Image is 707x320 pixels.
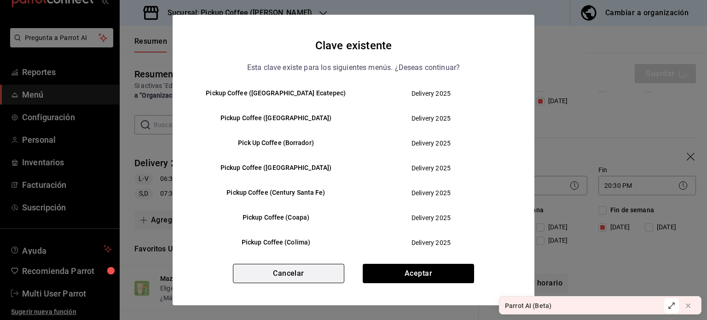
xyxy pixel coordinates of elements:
[361,163,501,173] span: Delivery 2025
[361,213,501,222] span: Delivery 2025
[361,238,501,247] span: Delivery 2025
[206,213,346,223] h6: Pickup Coffee (Coapa)
[315,37,392,54] h4: Clave existente
[206,163,346,173] h6: Pickup Coffee ([GEOGRAPHIC_DATA])
[361,114,501,123] span: Delivery 2025
[363,264,474,283] button: Aceptar
[206,88,346,99] h6: Pickup Coffee ([GEOGRAPHIC_DATA] Ecatepec)
[206,238,346,248] h6: Pickup Coffee (Colima)
[361,89,501,98] span: Delivery 2025
[247,62,460,74] p: Esta clave existe para los siguientes menús. ¿Deseas continuar?
[206,138,346,148] h6: Pick Up Coffee (Borrador)
[361,139,501,148] span: Delivery 2025
[505,301,551,311] div: Parrot AI (Beta)
[206,113,346,123] h6: Pickup Coffee ([GEOGRAPHIC_DATA])
[361,188,501,198] span: Delivery 2025
[233,264,344,283] button: Cancelar
[206,188,346,198] h6: Pickup Coffee (Century Santa Fe)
